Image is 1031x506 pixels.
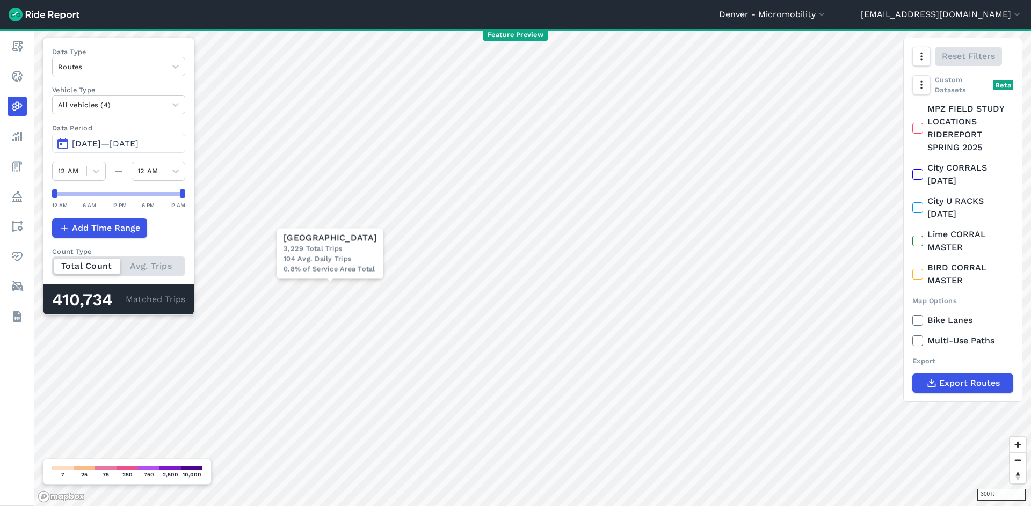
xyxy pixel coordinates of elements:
[8,127,27,146] a: Analyze
[912,228,1013,254] label: Lime CORRAL MASTER
[34,29,1031,506] canvas: Map
[8,36,27,56] a: Report
[284,243,377,253] div: 3,229 Total Trips
[112,200,127,210] div: 12 PM
[912,334,1013,347] label: Multi-Use Paths
[52,123,185,133] label: Data Period
[52,47,185,57] label: Data Type
[719,8,827,21] button: Denver - Micromobility
[284,232,377,243] div: [GEOGRAPHIC_DATA]
[8,277,27,296] a: ModeShift
[284,254,377,264] div: 104 Avg. Daily Trips
[912,75,1013,95] div: Custom Datasets
[977,489,1026,501] div: 300 ft
[52,293,126,307] div: 410,734
[1010,468,1026,483] button: Reset bearing to north
[170,200,185,210] div: 12 AM
[912,102,1013,154] label: MPZ FIELD STUDY LOCATIONS RIDEREPORT SPRING 2025
[8,157,27,176] a: Fees
[52,85,185,95] label: Vehicle Type
[8,217,27,236] a: Areas
[38,490,85,503] a: Mapbox logo
[8,187,27,206] a: Policy
[142,200,155,210] div: 6 PM
[72,222,140,234] span: Add Time Range
[861,8,1022,21] button: [EMAIL_ADDRESS][DOMAIN_NAME]
[912,356,1013,366] div: Export
[483,30,548,41] span: Feature Preview
[8,97,27,116] a: Heatmaps
[72,138,139,149] span: [DATE]—[DATE]
[912,296,1013,306] div: Map Options
[52,134,185,153] button: [DATE]—[DATE]
[993,80,1013,90] div: Beta
[8,247,27,266] a: Health
[8,307,27,326] a: Datasets
[912,314,1013,327] label: Bike Lanes
[43,284,194,314] div: Matched Trips
[1010,437,1026,452] button: Zoom in
[939,377,1000,390] span: Export Routes
[912,373,1013,393] button: Export Routes
[52,218,147,238] button: Add Time Range
[52,200,68,210] div: 12 AM
[106,165,132,178] div: —
[1010,452,1026,468] button: Zoom out
[52,246,185,256] div: Count Type
[935,47,1002,66] button: Reset Filters
[912,261,1013,287] label: BIRD CORRAL MASTER
[83,200,96,210] div: 6 AM
[284,264,377,274] div: 0.8% of Service Area Total
[912,195,1013,221] label: City U RACKS [DATE]
[942,50,995,63] span: Reset Filters
[9,8,79,21] img: Ride Report
[912,162,1013,187] label: City CORRALS [DATE]
[8,67,27,86] a: Realtime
